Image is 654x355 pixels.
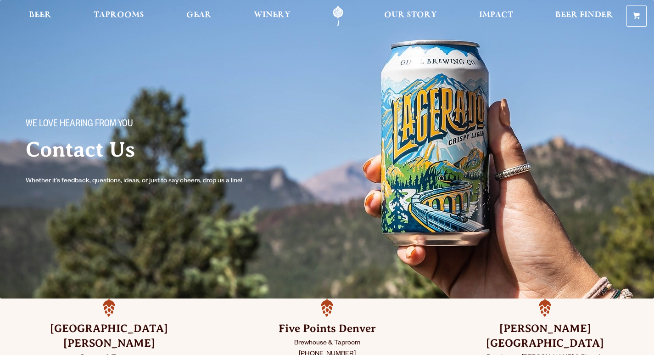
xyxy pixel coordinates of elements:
[321,6,355,27] a: Odell Home
[94,11,144,19] span: Taprooms
[549,6,619,27] a: Beer Finder
[555,11,613,19] span: Beer Finder
[248,6,296,27] a: Winery
[384,11,437,19] span: Our Story
[378,6,443,27] a: Our Story
[88,6,150,27] a: Taprooms
[26,138,312,161] h2: Contact Us
[254,11,291,19] span: Winery
[26,119,133,131] span: We love hearing from you
[23,6,57,27] a: Beer
[29,11,51,19] span: Beer
[23,321,195,351] h3: [GEOGRAPHIC_DATA][PERSON_NAME]
[459,321,631,351] h3: [PERSON_NAME] [GEOGRAPHIC_DATA]
[473,6,519,27] a: Impact
[186,11,212,19] span: Gear
[180,6,218,27] a: Gear
[241,321,413,336] h3: Five Points Denver
[26,176,261,187] p: Whether it’s feedback, questions, ideas, or just to say cheers, drop us a line!
[479,11,513,19] span: Impact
